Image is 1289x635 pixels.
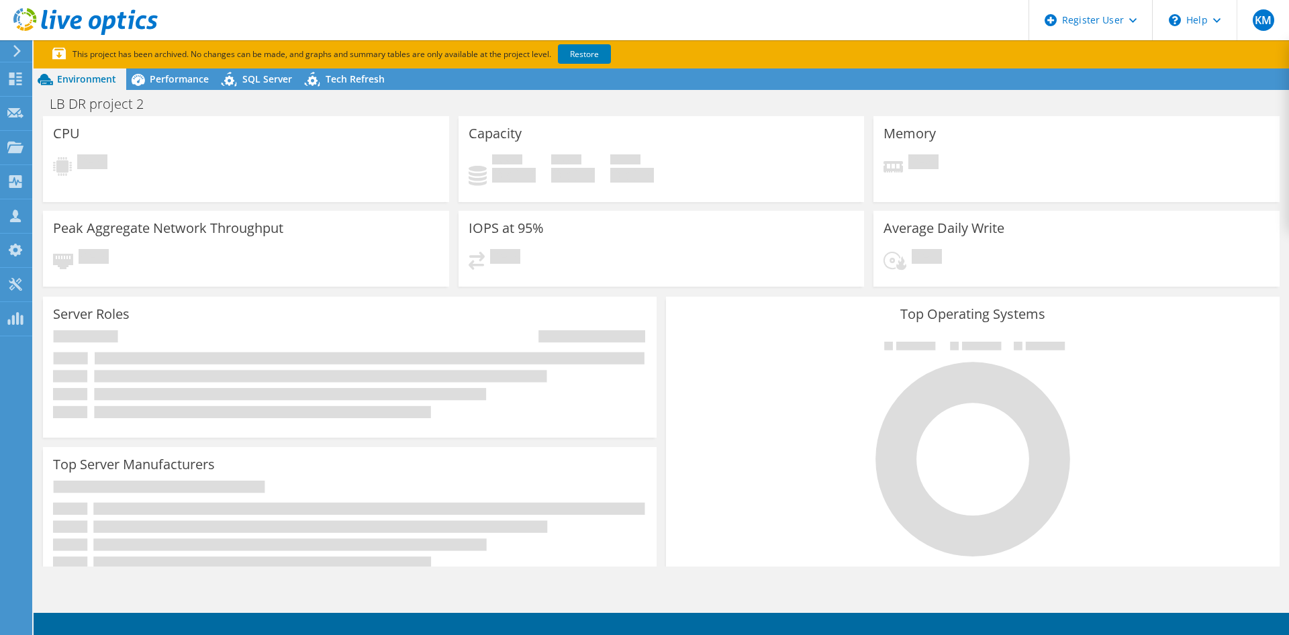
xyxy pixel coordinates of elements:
span: Tech Refresh [326,72,385,85]
svg: \n [1169,14,1181,26]
h3: Capacity [469,126,522,141]
span: Pending [912,249,942,267]
h3: Average Daily Write [884,221,1004,236]
span: Used [492,154,522,168]
p: This project has been archived. No changes can be made, and graphs and summary tables are only av... [52,47,710,62]
span: Total [610,154,640,168]
h3: CPU [53,126,80,141]
span: KM [1253,9,1274,31]
h3: Top Operating Systems [676,307,1270,322]
span: Environment [57,72,116,85]
a: Restore [558,44,611,64]
h4: 0 GiB [610,168,654,183]
h3: Server Roles [53,307,130,322]
h3: Memory [884,126,936,141]
span: Pending [490,249,520,267]
h3: Top Server Manufacturers [53,457,215,472]
span: Pending [77,154,107,173]
h3: IOPS at 95% [469,221,544,236]
span: Pending [908,154,939,173]
h1: LB DR project 2 [44,97,164,111]
span: Pending [79,249,109,267]
span: SQL Server [242,72,292,85]
h3: Peak Aggregate Network Throughput [53,221,283,236]
span: Free [551,154,581,168]
h4: 0 GiB [551,168,595,183]
span: Performance [150,72,209,85]
h4: 0 GiB [492,168,536,183]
